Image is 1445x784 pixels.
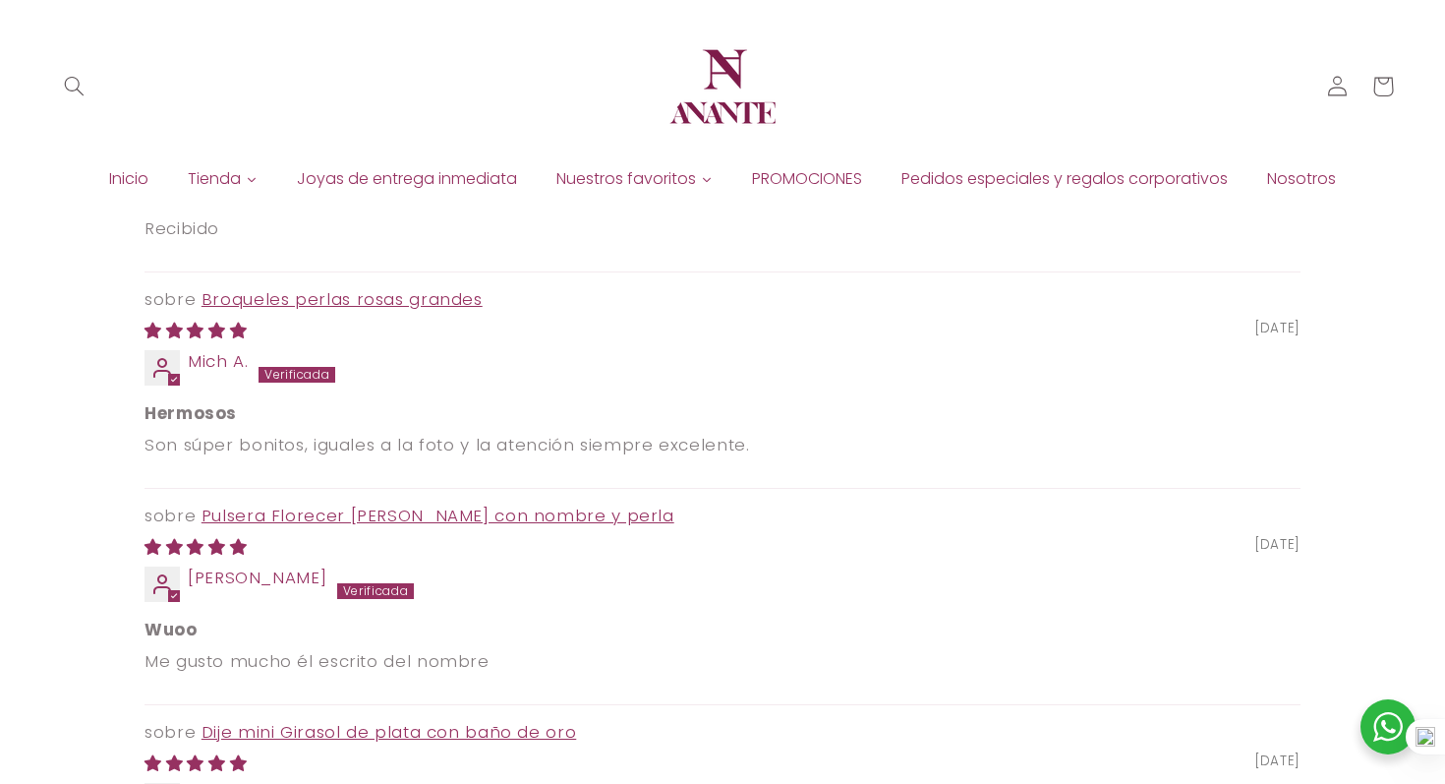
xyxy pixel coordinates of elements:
[188,349,248,373] span: Mich A.
[752,168,862,190] span: PROMOCIONES
[297,168,517,190] span: Joyas de entrega inmediata
[202,720,576,744] a: Dije mini Girasol de plata con baño de oro
[882,164,1247,194] a: Pedidos especiales y regalos corporativos
[656,20,789,153] a: Anante Joyería | Diseño en plata y oro
[202,504,674,527] a: Pulsera Florecer [PERSON_NAME] con nombre y perla
[901,168,1228,190] span: Pedidos especiales y regalos corporativos
[277,164,537,194] a: Joyas de entrega inmediata
[188,168,241,190] span: Tienda
[144,402,1300,426] b: Hermosos
[537,164,732,194] a: Nuestros favoritos
[144,619,1300,642] b: Wuoo
[1254,320,1300,338] span: [DATE]
[188,566,326,589] span: [PERSON_NAME]
[556,168,696,190] span: Nuestros favoritos
[202,287,483,311] a: Broqueles perlas rosas grandes
[144,650,1300,674] p: Me gusto mucho él escrito del nombre
[144,535,247,559] span: 5 star review
[1254,536,1300,555] span: [DATE]
[1267,168,1336,190] span: Nosotros
[732,164,882,194] a: PROMOCIONES
[144,434,1300,457] p: Son súper bonitos, iguales a la foto y la atención siempre excelente.
[89,164,168,194] a: Inicio
[144,217,1300,241] p: Recibido
[109,168,148,190] span: Inicio
[144,319,247,342] span: 5 star review
[1254,753,1300,771] span: [DATE]
[52,64,97,109] summary: Búsqueda
[144,752,247,775] span: 5 star review
[168,164,277,194] a: Tienda
[1247,164,1356,194] a: Nosotros
[664,28,781,146] img: Anante Joyería | Diseño en plata y oro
